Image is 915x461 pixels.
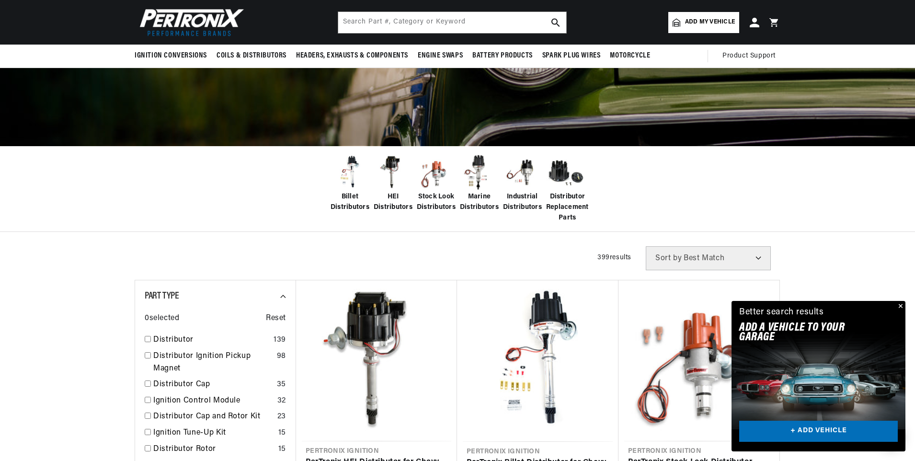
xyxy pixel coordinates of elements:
[472,51,533,61] span: Battery Products
[722,51,776,61] span: Product Support
[605,45,655,67] summary: Motorcycle
[739,306,824,320] div: Better search results
[153,350,273,375] a: Distributor Ignition Pickup Magnet
[277,395,286,407] div: 32
[610,51,650,61] span: Motorcycle
[413,45,468,67] summary: Engine Swaps
[217,51,286,61] span: Coils & Distributors
[145,312,179,325] span: 0 selected
[418,51,463,61] span: Engine Swaps
[266,312,286,325] span: Reset
[668,12,739,33] a: Add my vehicle
[153,411,274,423] a: Distributor Cap and Rotor Kit
[739,421,898,442] a: + ADD VEHICLE
[135,45,212,67] summary: Ignition Conversions
[153,443,274,456] a: Distributor Rotor
[546,153,584,224] a: Distributor Replacement Parts Distributor Replacement Parts
[374,192,412,213] span: HEI Distributors
[331,192,369,213] span: Billet Distributors
[153,395,274,407] a: Ignition Control Module
[460,192,499,213] span: Marine Distributors
[503,153,541,192] img: Industrial Distributors
[278,443,286,456] div: 15
[278,427,286,439] div: 15
[331,153,369,213] a: Billet Distributors Billet Distributors
[417,153,455,213] a: Stock Look Distributors Stock Look Distributors
[153,379,273,391] a: Distributor Cap
[503,192,542,213] span: Industrial Distributors
[145,291,179,301] span: Part Type
[274,334,286,346] div: 139
[597,254,631,261] span: 399 results
[296,51,408,61] span: Headers, Exhausts & Components
[153,334,270,346] a: Distributor
[546,153,584,192] img: Distributor Replacement Parts
[460,153,498,192] img: Marine Distributors
[545,12,566,33] button: search button
[212,45,291,67] summary: Coils & Distributors
[153,427,274,439] a: Ignition Tune-Up Kit
[646,246,771,270] select: Sort by
[542,51,601,61] span: Spark Plug Wires
[417,153,455,192] img: Stock Look Distributors
[338,12,566,33] input: Search Part #, Category or Keyword
[685,18,735,27] span: Add my vehicle
[331,153,369,192] img: Billet Distributors
[417,192,456,213] span: Stock Look Distributors
[655,254,682,262] span: Sort by
[135,51,207,61] span: Ignition Conversions
[277,411,286,423] div: 23
[460,153,498,213] a: Marine Distributors Marine Distributors
[374,153,412,213] a: HEI Distributors HEI Distributors
[722,45,780,68] summary: Product Support
[503,153,541,213] a: Industrial Distributors Industrial Distributors
[277,379,286,391] div: 35
[374,153,412,192] img: HEI Distributors
[546,192,589,224] span: Distributor Replacement Parts
[291,45,413,67] summary: Headers, Exhausts & Components
[538,45,606,67] summary: Spark Plug Wires
[468,45,538,67] summary: Battery Products
[135,6,245,39] img: Pertronix
[739,323,874,343] h2: Add A VEHICLE to your garage
[277,350,286,363] div: 98
[894,301,905,312] button: Close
